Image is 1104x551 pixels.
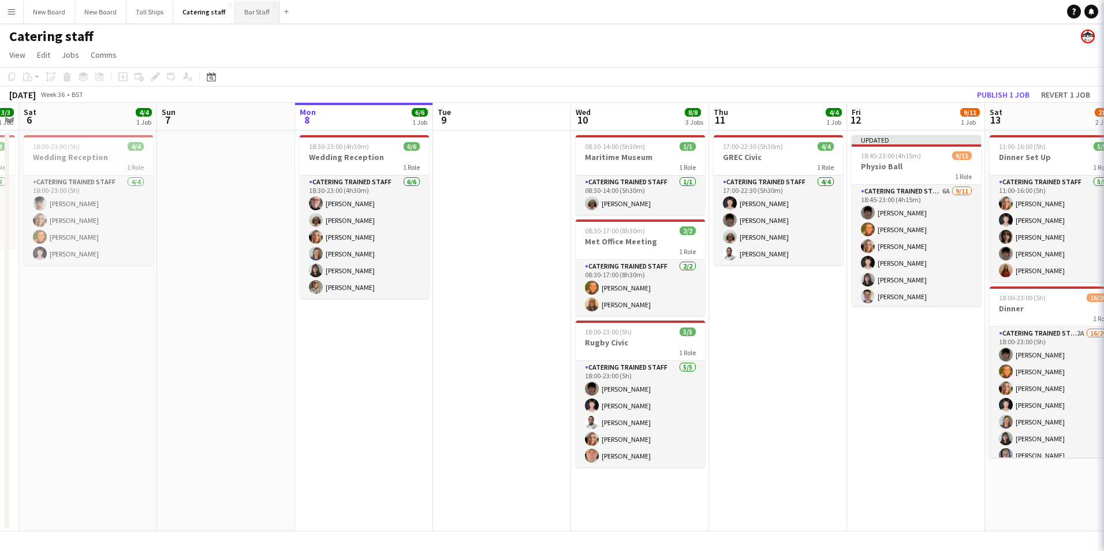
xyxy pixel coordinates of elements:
span: Jobs [62,50,79,60]
div: 1 Job [826,118,841,126]
span: 7 [160,113,176,126]
span: Fri [852,107,861,117]
span: 4/4 [826,108,842,117]
button: Tall Ships [126,1,173,23]
app-card-role: Catering trained staff1/108:30-14:00 (5h30m)[PERSON_NAME] [576,176,705,215]
div: [DATE] [9,89,36,100]
span: 1 Role [403,163,420,172]
a: Jobs [57,47,84,62]
span: 9/11 [960,108,980,117]
span: 1 Role [679,163,696,172]
span: Week 36 [38,90,67,99]
span: 18:00-23:00 (5h) [33,142,80,151]
span: 1 Role [817,163,834,172]
span: 5/5 [680,327,696,336]
span: 10 [574,113,591,126]
app-user-avatar: Beach Ballroom [1081,29,1095,43]
div: 1 Job [961,118,979,126]
span: Comms [91,50,117,60]
app-card-role: Catering trained staff6/618:30-23:00 (4h30m)[PERSON_NAME][PERSON_NAME][PERSON_NAME][PERSON_NAME][... [300,176,429,299]
span: Thu [714,107,728,117]
span: 08:30-17:00 (8h30m) [585,226,645,235]
app-card-role: Catering trained staff6A9/1118:45-23:00 (4h15m)[PERSON_NAME][PERSON_NAME][PERSON_NAME][PERSON_NAM... [852,185,981,392]
app-job-card: 08:30-17:00 (8h30m)2/2Met Office Meeting1 RoleCatering trained staff2/208:30-17:00 (8h30m)[PERSON... [576,219,705,316]
button: New Board [24,1,75,23]
span: 6/6 [404,142,420,151]
app-card-role: Catering trained staff4/418:00-23:00 (5h)[PERSON_NAME][PERSON_NAME][PERSON_NAME][PERSON_NAME] [24,176,153,265]
span: 11:00-16:00 (5h) [999,142,1046,151]
span: 6 [22,113,36,126]
app-job-card: 17:00-22:30 (5h30m)4/4GREC Civic1 RoleCatering trained staff4/417:00-22:30 (5h30m)[PERSON_NAME][P... [714,135,843,265]
div: BST [72,90,83,99]
a: Edit [32,47,55,62]
h3: Met Office Meeting [576,236,705,247]
div: Updated [852,135,981,144]
div: 1 Job [136,118,151,126]
span: 13 [988,113,1002,126]
h1: Catering staff [9,28,94,45]
h3: Maritime Museum [576,152,705,162]
span: 18:30-23:00 (4h30m) [309,142,369,151]
span: 4/4 [818,142,834,151]
span: 1 Role [955,172,972,181]
span: 18:45-23:00 (4h15m) [861,151,921,160]
app-card-role: Catering trained staff2/208:30-17:00 (8h30m)[PERSON_NAME][PERSON_NAME] [576,260,705,316]
span: 9/11 [952,151,972,160]
h3: Physio Ball [852,161,981,172]
app-job-card: 18:00-23:00 (5h)4/4Wedding Reception1 RoleCatering trained staff4/418:00-23:00 (5h)[PERSON_NAME][... [24,135,153,265]
span: 9 [436,113,451,126]
span: Tue [438,107,451,117]
span: 8/8 [685,108,701,117]
app-card-role: Catering trained staff5/518:00-23:00 (5h)[PERSON_NAME][PERSON_NAME][PERSON_NAME][PERSON_NAME][PER... [576,361,705,467]
span: Sun [162,107,176,117]
span: View [9,50,25,60]
app-job-card: 18:00-23:00 (5h)5/5Rugby Civic1 RoleCatering trained staff5/518:00-23:00 (5h)[PERSON_NAME][PERSON... [576,321,705,467]
a: View [5,47,30,62]
span: 8 [298,113,316,126]
span: 2/2 [680,226,696,235]
span: 1 Role [679,247,696,256]
h3: Wedding Reception [300,152,429,162]
button: Revert 1 job [1036,87,1095,102]
span: Sat [990,107,1002,117]
span: Sat [24,107,36,117]
app-card-role: Catering trained staff4/417:00-22:30 (5h30m)[PERSON_NAME][PERSON_NAME][PERSON_NAME][PERSON_NAME] [714,176,843,265]
span: 1 Role [679,348,696,357]
span: 17:00-22:30 (5h30m) [723,142,783,151]
button: Catering staff [173,1,235,23]
app-job-card: 18:30-23:00 (4h30m)6/6Wedding Reception1 RoleCatering trained staff6/618:30-23:00 (4h30m)[PERSON_... [300,135,429,299]
button: New Board [75,1,126,23]
span: 11 [712,113,728,126]
a: Comms [86,47,121,62]
div: 3 Jobs [685,118,703,126]
button: Publish 1 job [972,87,1034,102]
span: Edit [37,50,50,60]
span: 08:30-14:00 (5h30m) [585,142,645,151]
app-job-card: 08:30-14:00 (5h30m)1/1Maritime Museum1 RoleCatering trained staff1/108:30-14:00 (5h30m)[PERSON_NAME] [576,135,705,215]
button: Bar Staff [235,1,279,23]
h3: Wedding Reception [24,152,153,162]
span: Wed [576,107,591,117]
span: 4/4 [128,142,144,151]
div: 1 Job [412,118,427,126]
span: Mon [300,107,316,117]
span: 1 Role [127,163,144,172]
span: 18:00-23:00 (5h) [585,327,632,336]
span: 12 [850,113,861,126]
span: 18:00-23:00 (5h) [999,293,1046,302]
span: 6/6 [412,108,428,117]
span: 4/4 [136,108,152,117]
span: 1/1 [680,142,696,151]
app-job-card: Updated18:45-23:00 (4h15m)9/11Physio Ball1 RoleCatering trained staff6A9/1118:45-23:00 (4h15m)[PE... [852,135,981,306]
h3: GREC Civic [714,152,843,162]
h3: Rugby Civic [576,337,705,348]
